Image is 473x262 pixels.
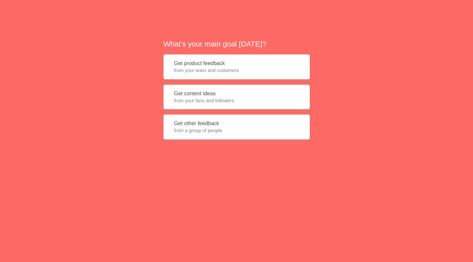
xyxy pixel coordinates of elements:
button: Get other feedbackfrom a group of people [164,115,310,139]
h2: What's your main goal [DATE]? [164,39,310,49]
button: Get product feedbackfrom your team and customers [164,54,310,79]
span: from your team and customers [174,67,299,74]
span: from a group of people [174,127,299,134]
button: Get content ideasfrom your fans and followers [164,85,310,110]
span: from your fans and followers [174,97,299,104]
